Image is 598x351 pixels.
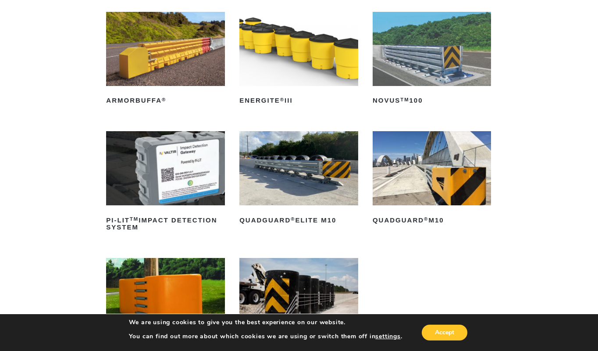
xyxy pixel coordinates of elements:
h2: QuadGuard M10 [373,213,491,227]
h2: ArmorBuffa [106,94,224,108]
h2: QuadGuard Elite M10 [239,213,358,227]
sup: ® [291,216,295,222]
sup: ® [424,216,428,222]
button: Accept [422,325,467,340]
h2: PI-LIT Impact Detection System [106,213,224,234]
p: You can find out more about which cookies we are using or switch them off in . [129,333,402,340]
h2: ENERGITE III [239,94,358,108]
a: QuadGuard®Elite M10 [239,131,358,227]
h2: NOVUS 100 [373,94,491,108]
sup: TM [130,216,139,222]
button: settings [375,333,400,340]
a: PI-LITTMImpact Detection System [106,131,224,234]
a: QuadGuard®M10 [373,131,491,227]
sup: TM [400,97,409,102]
a: ENERGITE®III [239,12,358,107]
sup: ® [162,97,166,102]
a: NOVUSTM100 [373,12,491,107]
p: We are using cookies to give you the best experience on our website. [129,319,402,326]
a: ArmorBuffa® [106,12,224,107]
sup: ® [280,97,285,102]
